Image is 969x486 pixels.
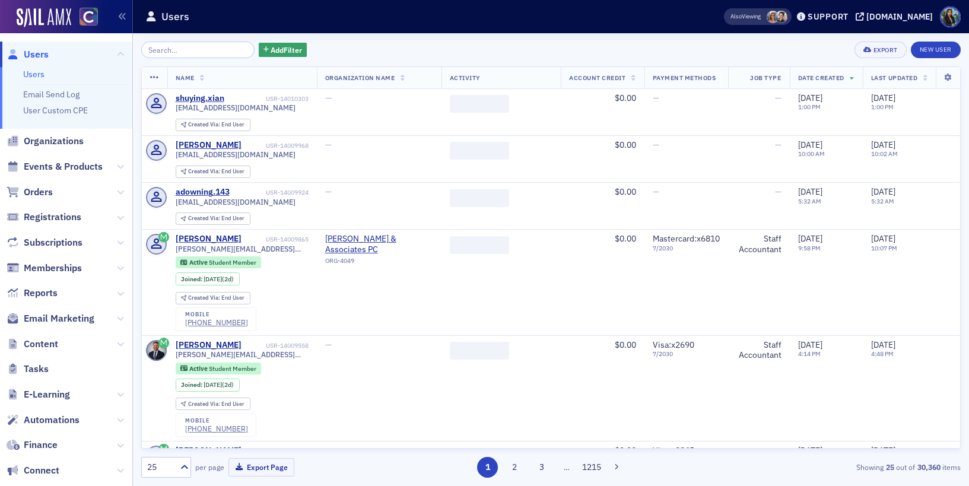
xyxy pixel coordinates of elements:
[450,142,509,160] span: ‌
[185,424,248,433] a: [PHONE_NUMBER]
[653,233,720,244] span: Mastercard : x6810
[871,244,897,252] time: 10:07 PM
[653,350,720,358] span: 7 / 2030
[24,439,58,452] span: Finance
[808,11,849,22] div: Support
[871,445,895,456] span: [DATE]
[141,42,255,58] input: Search…
[798,103,821,111] time: 1:00 PM
[7,439,58,452] a: Finance
[871,150,898,158] time: 10:02 AM
[17,8,71,27] img: SailAMX
[176,272,240,285] div: Joined: 2025-08-26 00:00:00
[188,169,244,175] div: End User
[176,140,242,151] div: [PERSON_NAME]
[7,363,49,376] a: Tasks
[189,258,209,266] span: Active
[798,339,822,350] span: [DATE]
[7,211,81,224] a: Registrations
[696,462,961,472] div: Showing out of items
[911,42,961,58] a: New User
[176,350,309,359] span: [PERSON_NAME][EMAIL_ADDRESS][PERSON_NAME][DOMAIN_NAME]
[767,11,779,23] span: Cheryl Moss
[189,364,209,373] span: Active
[915,462,942,472] strong: 30,360
[228,458,294,477] button: Export Page
[856,12,937,21] button: [DOMAIN_NAME]
[615,139,636,150] span: $0.00
[176,446,242,456] a: [PERSON_NAME]
[188,294,221,301] span: Created Via :
[450,74,481,82] span: Activity
[24,363,49,376] span: Tasks
[750,74,781,82] span: Job Type
[940,7,961,27] span: Profile
[798,186,822,197] span: [DATE]
[195,462,224,472] label: per page
[176,187,230,198] div: adowning.143
[176,119,250,131] div: Created Via: End User
[325,74,395,82] span: Organization Name
[653,139,659,150] span: —
[188,120,221,128] span: Created Via :
[180,259,256,266] a: Active Student Member
[176,234,242,244] div: [PERSON_NAME]
[24,414,80,427] span: Automations
[7,160,103,173] a: Events & Products
[24,262,82,275] span: Memberships
[775,11,787,23] span: Pamela Galey-Coleman
[231,189,309,196] div: USR-14009924
[7,388,70,401] a: E-Learning
[653,445,694,456] span: Visa : x8845
[24,236,82,249] span: Subscriptions
[176,212,250,225] div: Created Via: End User
[653,93,659,103] span: —
[798,445,822,456] span: [DATE]
[185,318,248,327] div: [PHONE_NUMBER]
[325,257,433,269] div: ORG-4049
[188,214,221,222] span: Created Via :
[243,236,309,243] div: USR-14009865
[504,457,525,478] button: 2
[176,93,224,104] a: shuying.xian
[176,166,250,178] div: Created Via: End User
[176,198,296,207] span: [EMAIL_ADDRESS][DOMAIN_NAME]
[24,186,53,199] span: Orders
[161,9,189,24] h1: Users
[730,12,761,21] span: Viewing
[7,287,58,300] a: Reports
[24,135,84,148] span: Organizations
[325,339,332,350] span: —
[204,380,222,389] span: [DATE]
[798,244,821,252] time: 9:58 PM
[325,93,332,103] span: —
[23,89,80,100] a: Email Send Log
[259,43,307,58] button: AddFilter
[450,342,509,360] span: ‌
[185,417,248,424] div: mobile
[873,47,898,53] div: Export
[24,338,58,351] span: Content
[7,338,58,351] a: Content
[7,464,59,477] a: Connect
[569,74,625,82] span: Account Credit
[871,339,895,350] span: [DATE]
[243,447,309,455] div: USR-14009132
[188,401,244,408] div: End User
[181,381,204,389] span: Joined :
[24,211,81,224] span: Registrations
[24,287,58,300] span: Reports
[24,160,103,173] span: Events & Products
[798,93,822,103] span: [DATE]
[798,197,821,205] time: 5:32 AM
[209,258,256,266] span: Student Member
[204,275,234,283] div: (2d)
[71,8,98,28] a: View Homepage
[271,45,302,55] span: Add Filter
[7,262,82,275] a: Memberships
[243,142,309,150] div: USR-14009968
